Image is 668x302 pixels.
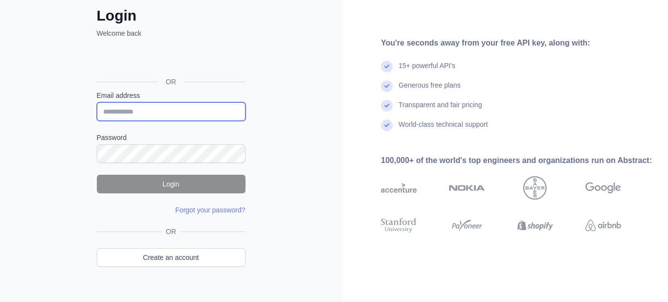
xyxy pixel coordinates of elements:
[399,61,455,80] div: 15+ powerful API's
[97,49,244,70] div: Mag-sign in gamit ang Google. Magbubukas sa bagong tab
[381,61,393,72] img: check mark
[97,7,245,24] h2: Login
[162,227,180,236] span: OR
[97,133,245,142] label: Password
[585,216,621,234] img: airbnb
[381,155,652,166] div: 100,000+ of the world's top engineers and organizations run on Abstract:
[381,216,417,234] img: stanford university
[399,80,461,100] div: Generous free plans
[517,216,553,234] img: shopify
[175,206,245,214] a: Forgot your password?
[399,100,482,119] div: Transparent and fair pricing
[97,91,245,100] label: Email address
[158,77,184,87] span: OR
[449,176,485,200] img: nokia
[381,176,417,200] img: accenture
[399,119,488,139] div: World-class technical support
[97,175,245,193] button: Login
[381,119,393,131] img: check mark
[449,216,485,234] img: payoneer
[381,37,652,49] div: You're seconds away from your free API key, along with:
[92,49,248,70] iframe: Button na Mag-sign in gamit ang Google
[585,176,621,200] img: google
[523,176,547,200] img: bayer
[381,80,393,92] img: check mark
[97,28,245,38] p: Welcome back
[381,100,393,112] img: check mark
[97,248,245,267] a: Create an account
